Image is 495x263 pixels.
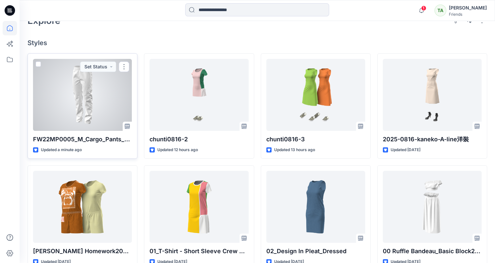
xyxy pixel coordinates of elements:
p: chunti0816-3 [266,135,365,144]
a: 00 Ruffle Bandeau_Basic Block20250816 [383,171,482,243]
p: Updated 13 hours ago [274,147,315,153]
p: 01_T-Shirt - Short Sleeve Crew Neck02 [150,247,248,256]
a: 2025-0816-kaneko-A-line洋裝 [383,59,482,131]
span: 1 [421,6,426,11]
p: [PERSON_NAME] Homework20250809 [33,247,132,256]
p: FW22MP0005_M_Cargo_Pants_Nongraded (1) [33,135,132,144]
h4: Styles [27,39,487,47]
p: 2025-0816-kaneko-A-line洋裝 [383,135,482,144]
a: chunti0816-2 [150,59,248,131]
a: Jeff Chen Homework20250809 [33,171,132,243]
p: chunti0816-2 [150,135,248,144]
p: Updated 12 hours ago [157,147,198,153]
div: Friends [449,12,487,17]
div: TA [434,5,446,16]
h2: Explore [27,15,61,26]
a: 02_Design In Pleat_Dressed [266,171,365,243]
p: 02_Design In Pleat_Dressed [266,247,365,256]
p: Updated a minute ago [41,147,82,153]
a: FW22MP0005_M_Cargo_Pants_Nongraded (1) [33,59,132,131]
div: [PERSON_NAME] [449,4,487,12]
p: Updated [DATE] [391,147,420,153]
a: 01_T-Shirt - Short Sleeve Crew Neck02 [150,171,248,243]
p: 00 Ruffle Bandeau_Basic Block20250816 [383,247,482,256]
a: chunti0816-3 [266,59,365,131]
